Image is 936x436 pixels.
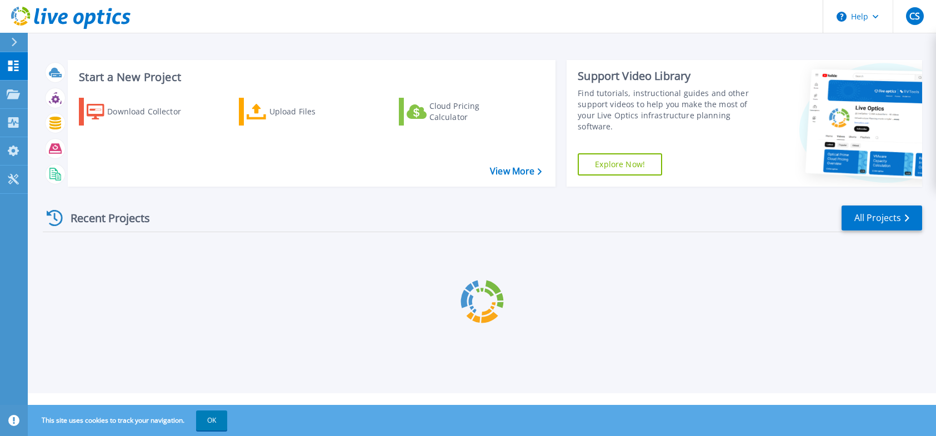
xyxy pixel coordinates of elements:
div: Support Video Library [578,69,757,83]
h3: Start a New Project [79,71,541,83]
div: Upload Files [269,101,358,123]
a: Explore Now! [578,153,662,176]
a: All Projects [842,206,922,230]
span: CS [909,12,920,21]
span: This site uses cookies to track your navigation. [31,410,227,430]
a: Download Collector [79,98,203,126]
a: Cloud Pricing Calculator [399,98,523,126]
button: OK [196,410,227,430]
a: Upload Files [239,98,363,126]
div: Download Collector [107,101,196,123]
div: Find tutorials, instructional guides and other support videos to help you make the most of your L... [578,88,757,132]
div: Cloud Pricing Calculator [429,101,518,123]
a: View More [490,166,542,177]
div: Recent Projects [43,204,165,232]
